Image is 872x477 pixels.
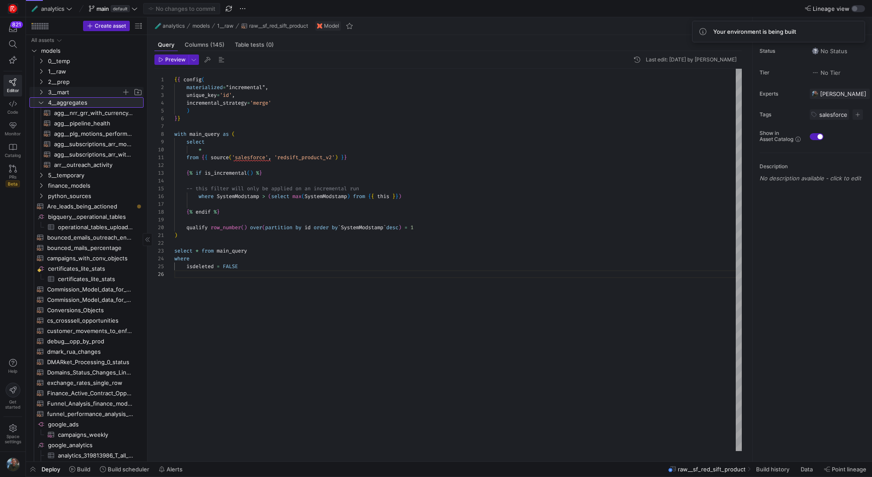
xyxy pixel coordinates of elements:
[271,193,289,200] span: select
[199,193,214,200] span: where
[163,23,185,29] span: analytics
[47,233,134,243] span: bounced_emails_outreach_enhanced​​​​​​​​​​
[226,84,265,91] span: "incremental"
[58,222,134,232] span: operational_tables_uploaded_conversions​​​​​​​​​
[410,224,414,231] span: 1
[154,161,164,169] div: 12
[353,193,365,200] span: from
[9,4,17,13] img: https://storage.googleapis.com/y42-prod-data-exchange/images/C0c2ZRu8XU2mQEXUlKrTCN4i0dD3czfOt8UZ...
[262,224,265,231] span: (
[186,208,189,215] span: {
[47,409,134,419] span: funnel_performance_analysis__daily​​​​​​​​​​
[797,462,818,477] button: Data
[210,42,224,48] span: (145)
[29,191,144,201] div: Press SPACE to select this row.
[3,1,22,16] a: https://storage.googleapis.com/y42-prod-data-exchange/images/C0c2ZRu8XU2mQEXUlKrTCN4i0dD3czfOt8UZ...
[29,326,144,336] div: Press SPACE to select this row.
[29,284,144,295] a: Commission_Model_data_for_AEs_and_SDRs_aeoutput​​​​​​​​​​
[47,295,134,305] span: Commission_Model_data_for_AEs_and_SDRs_sdroutput​​​​​​​​​​
[268,193,271,200] span: (
[29,128,144,139] a: agg__plg_motions_performance​​​​​​​​​​
[368,193,371,200] span: {
[265,224,292,231] span: partition
[341,224,383,231] span: SystemModstamp
[29,211,144,222] div: Press SPACE to select this row.
[813,5,850,12] span: Lineage view
[196,170,202,176] span: if
[48,419,142,429] span: google_ads​​​​​​​​
[29,222,144,232] a: operational_tables_uploaded_conversions​​​​​​​​​
[29,346,144,357] a: dmark_rua_changes​​​​​​​​​​
[189,131,220,138] span: main_query
[223,263,238,270] span: FALSE
[186,154,199,161] span: from
[189,170,192,176] span: %
[47,243,134,253] span: bounced_mails_percentage​​​​​​​​​​
[812,69,819,76] img: No tier
[47,347,134,357] span: dmark_rua_changes​​​​​​​​​​
[58,451,134,461] span: analytics_319813986_T_all_events_all_websites​​​​​​​​​
[324,23,339,29] span: Model
[250,99,271,106] span: 'merge'
[108,466,149,473] span: Build scheduler
[383,224,386,231] span: `
[154,54,189,65] button: Preview
[217,23,234,29] span: 1__raw
[810,45,850,57] button: No statusNo Status
[7,88,19,93] span: Editor
[3,355,22,378] button: Help
[404,224,407,231] span: =
[174,115,177,122] span: }
[29,56,144,66] div: Press SPACE to select this row.
[29,263,144,274] div: Press SPACE to select this row.
[801,466,813,473] span: Data
[760,48,803,54] span: Status
[95,23,126,29] span: Create asset
[265,84,268,91] span: ,
[214,208,217,215] span: %
[29,211,144,222] a: bigquery__operational_tables​​​​​​​​
[29,253,144,263] a: campaigns_with_conv_objects​​​​​​​​​​
[186,170,189,176] span: {
[220,92,232,99] span: 'id'
[186,263,214,270] span: isdeleted
[154,255,164,263] div: 24
[29,440,144,450] a: google_analytics​​​​​​​​
[177,115,180,122] span: }
[183,76,202,83] span: config
[29,378,144,388] a: exchange_rates_single_row​​​​​​​​​​
[186,138,205,145] span: select
[167,466,183,473] span: Alerts
[29,419,144,429] div: Press SPACE to select this row.
[154,91,164,99] div: 3
[3,21,22,36] button: 821
[186,185,338,192] span: -- this filter will only be applied on an incremen
[48,67,142,77] span: 1__raw
[47,316,134,326] span: cs_crosssell_opportunities​​​​​​​​​​
[217,263,220,270] span: =
[756,466,789,473] span: Build history
[154,146,164,154] div: 10
[54,129,134,139] span: agg__plg_motions_performance​​​​​​​​​​
[47,285,134,295] span: Commission_Model_data_for_AEs_and_SDRs_aeoutput​​​​​​​​​​
[29,232,144,243] div: Press SPACE to select this row.
[196,208,211,215] span: endif
[154,192,164,200] div: 16
[202,154,205,161] span: {
[29,180,144,191] div: Press SPACE to select this row.
[274,154,335,161] span: 'redsift_product_v2'
[174,255,189,262] span: where
[48,191,142,201] span: python_sources
[29,45,144,56] div: Press SPACE to select this row.
[29,108,144,118] a: agg__nrr_grr_with_currency_switcher​​​​​​​​​​
[153,21,187,31] button: 🧪analytics
[398,193,401,200] span: )
[48,56,142,66] span: 0__temp
[259,170,262,176] span: }
[211,224,241,231] span: row_number
[186,224,208,231] span: qualify
[392,193,395,200] span: }
[250,170,253,176] span: )
[154,122,164,130] div: 7
[54,118,134,128] span: agg__pipeline_health​​​​​​​​​​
